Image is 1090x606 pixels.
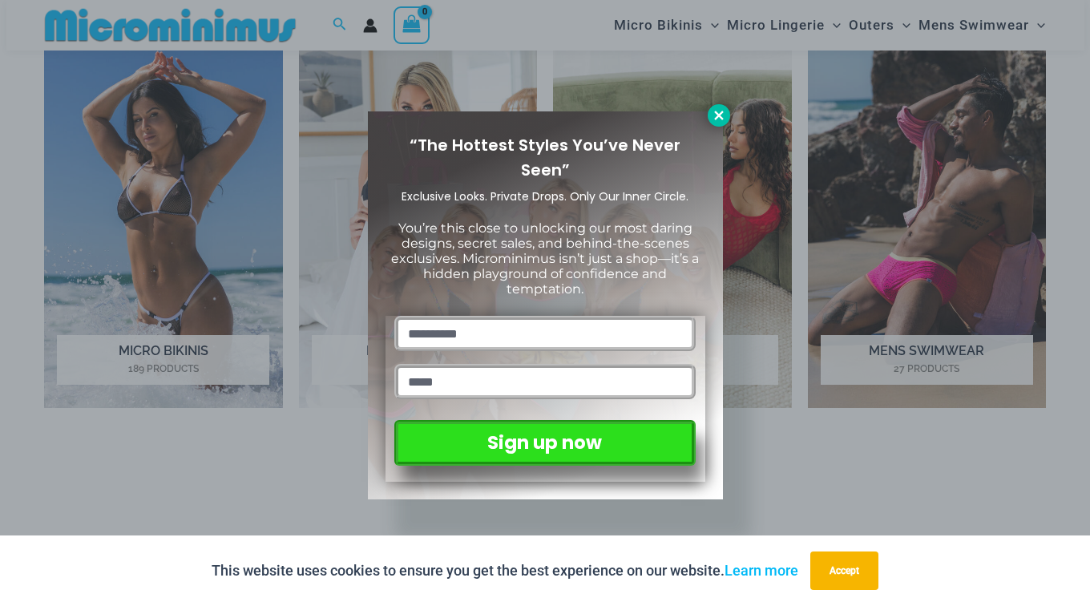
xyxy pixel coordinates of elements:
[725,562,798,579] a: Learn more
[410,134,680,181] span: “The Hottest Styles You’ve Never Seen”
[402,188,688,204] span: Exclusive Looks. Private Drops. Only Our Inner Circle.
[708,104,730,127] button: Close
[212,559,798,583] p: This website uses cookies to ensure you get the best experience on our website.
[394,420,695,466] button: Sign up now
[810,551,878,590] button: Accept
[391,220,699,297] span: You’re this close to unlocking our most daring designs, secret sales, and behind-the-scenes exclu...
